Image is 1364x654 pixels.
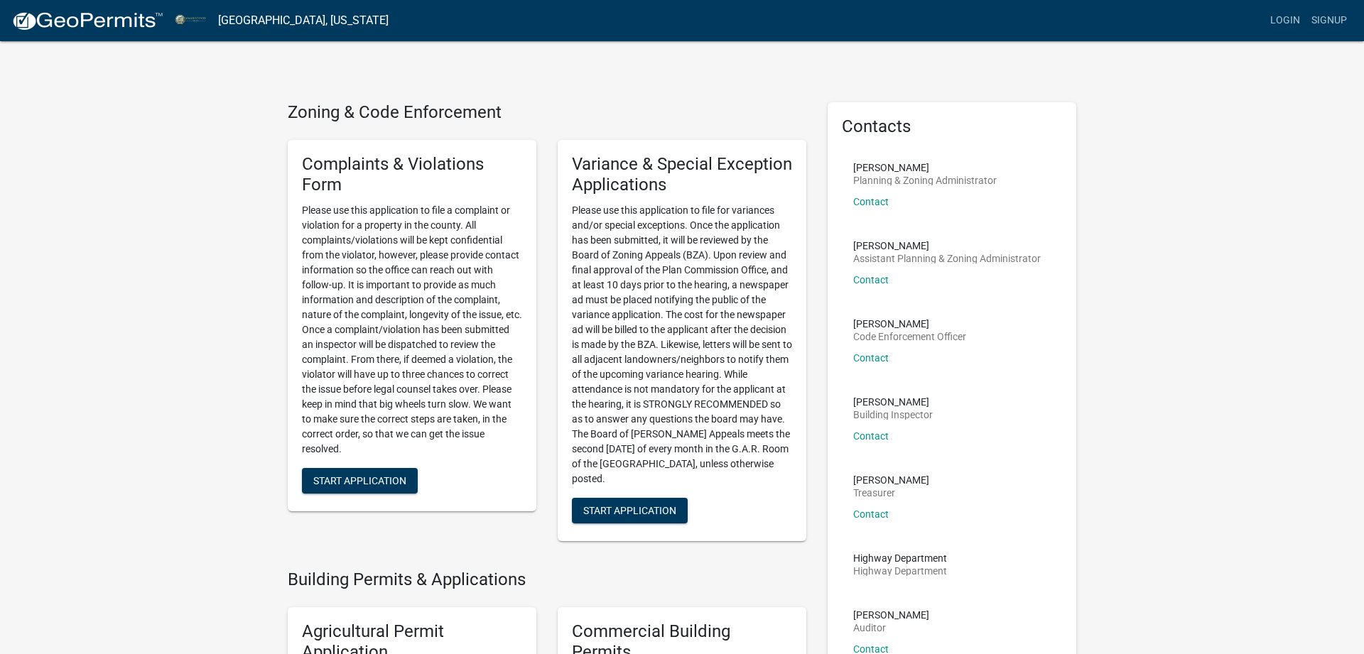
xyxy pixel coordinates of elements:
[853,508,889,520] a: Contact
[1306,7,1353,34] a: Signup
[853,488,929,498] p: Treasurer
[853,352,889,364] a: Contact
[853,163,997,173] p: [PERSON_NAME]
[853,319,966,329] p: [PERSON_NAME]
[853,566,947,576] p: Highway Department
[853,410,933,420] p: Building Inspector
[853,332,966,342] p: Code Enforcement Officer
[288,569,806,590] h4: Building Permits & Applications
[218,9,389,33] a: [GEOGRAPHIC_DATA], [US_STATE]
[853,397,933,407] p: [PERSON_NAME]
[853,254,1041,263] p: Assistant Planning & Zoning Administrator
[302,203,522,457] p: Please use this application to file a complaint or violation for a property in the county. All co...
[853,610,929,620] p: [PERSON_NAME]
[853,196,889,207] a: Contact
[853,241,1041,251] p: [PERSON_NAME]
[572,498,688,523] button: Start Application
[302,154,522,195] h5: Complaints & Violations Form
[842,116,1062,137] h5: Contacts
[853,175,997,185] p: Planning & Zoning Administrator
[572,154,792,195] h5: Variance & Special Exception Applications
[302,468,418,494] button: Start Application
[313,475,406,486] span: Start Application
[853,430,889,442] a: Contact
[853,553,947,563] p: Highway Department
[583,505,676,516] span: Start Application
[1265,7,1306,34] a: Login
[572,203,792,486] p: Please use this application to file for variances and/or special exceptions. Once the application...
[288,102,806,123] h4: Zoning & Code Enforcement
[175,11,207,30] img: Miami County, Indiana
[853,274,889,285] a: Contact
[853,623,929,633] p: Auditor
[853,475,929,485] p: [PERSON_NAME]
